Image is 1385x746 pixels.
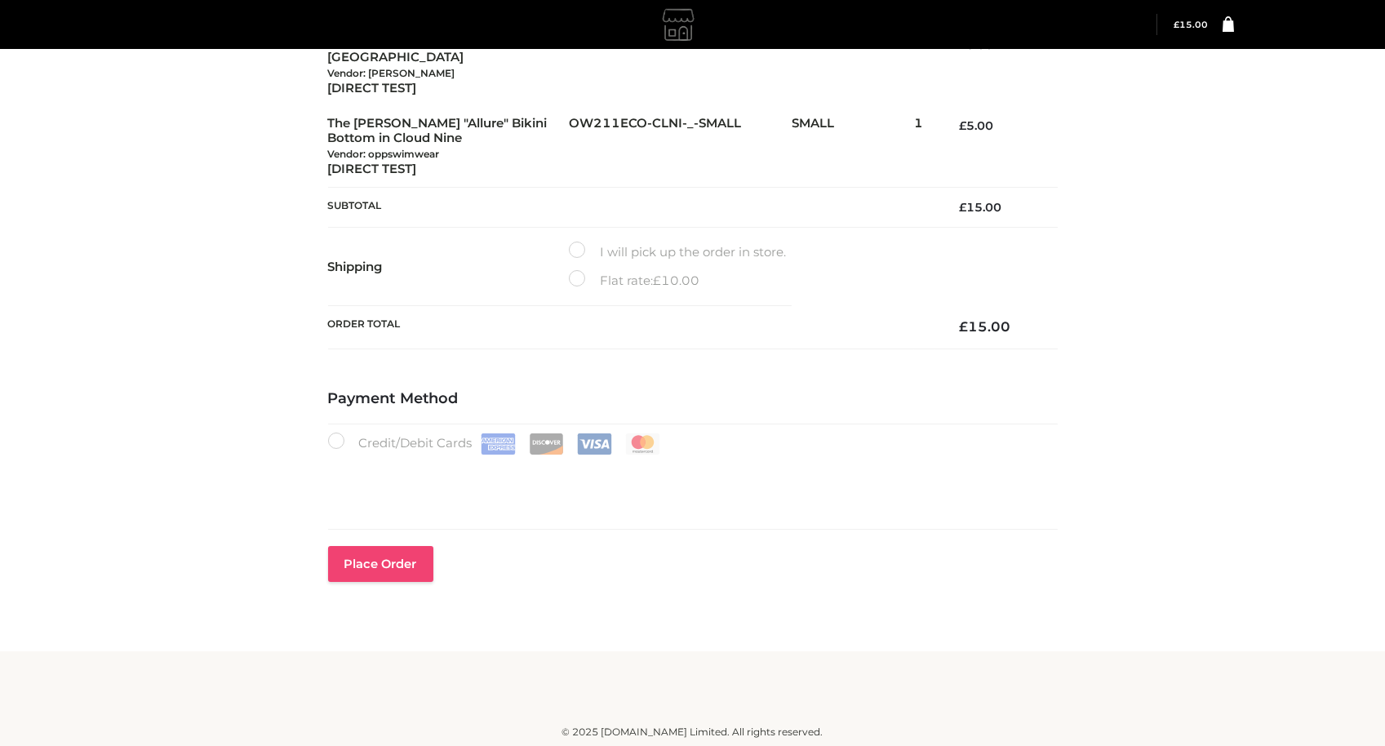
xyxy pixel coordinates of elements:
[914,25,934,106] td: 1
[529,433,564,455] img: Discover
[959,118,993,133] bdi: 5.00
[569,270,699,291] label: Flat rate:
[653,273,661,288] span: £
[659,4,700,45] img: gemmachan
[914,106,934,188] td: 1
[152,724,1234,740] div: © 2025 [DOMAIN_NAME] Limited. All rights reserved.
[792,25,914,106] td: 24
[328,433,662,455] label: Credit/Debit Cards
[792,106,914,188] td: SMALL
[653,273,699,288] bdi: 10.00
[1174,20,1209,30] bdi: 15.00
[569,106,792,188] td: OW211ECO-CLNI-_-SMALL
[959,318,1010,335] bdi: 15.00
[328,106,569,188] td: The [PERSON_NAME] "Allure" Bikini Bottom in Cloud Nine [DIRECT TEST]
[959,118,966,133] span: £
[328,187,935,227] th: Subtotal
[1174,20,1180,30] span: £
[481,433,516,455] img: Amex
[328,148,440,160] small: Vendor: oppswimwear
[959,38,993,52] bdi: 5.00
[328,227,569,305] th: Shipping
[569,242,786,263] label: I will pick up the order in store.
[328,25,569,106] td: Bombshell Relaxed Straight in [GEOGRAPHIC_DATA] [DIRECT TEST]
[569,25,792,106] td: PW2073KST-PACI-_-24
[328,546,433,582] button: Place order
[1174,20,1209,30] a: £15.00
[959,38,966,52] span: £
[328,67,455,79] small: Vendor: [PERSON_NAME]
[328,390,1058,408] h4: Payment Method
[577,433,612,455] img: Visa
[959,318,968,335] span: £
[325,451,1054,512] iframe: Secure payment input frame
[959,200,1001,215] bdi: 15.00
[959,200,966,215] span: £
[328,305,935,349] th: Order Total
[625,433,660,455] img: Mastercard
